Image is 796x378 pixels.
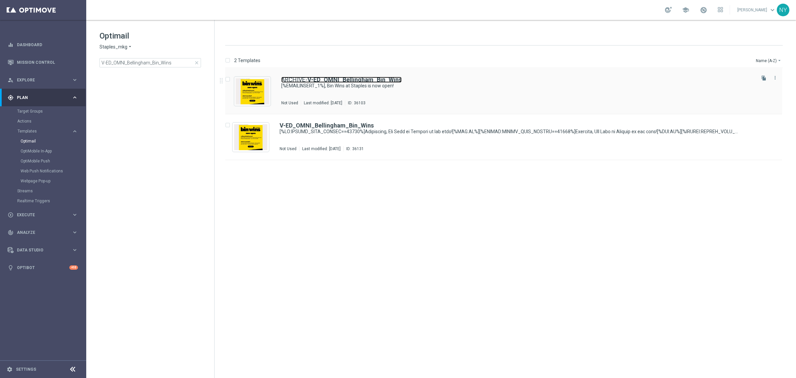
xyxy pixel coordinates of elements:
[7,212,78,218] button: play_circle_outline Execute keyboard_arrow_right
[352,146,364,151] div: 36131
[17,116,86,126] div: Actions
[21,156,86,166] div: OptiMobile Push
[8,212,14,218] i: play_circle_outline
[17,106,86,116] div: Target Groups
[72,128,78,135] i: keyboard_arrow_right
[17,36,78,53] a: Dashboard
[21,146,86,156] div: OptiMobile In-App
[7,247,78,253] button: Data Studio keyboard_arrow_right
[307,76,402,83] b: V-ED_OMNI_Bellingham_Bin_Wins
[7,366,13,372] i: settings
[280,123,374,129] a: V-ED_OMNI_Bellingham_Bin_Wins
[7,77,78,83] button: person_search Explore keyboard_arrow_right
[8,36,78,53] div: Dashboard
[777,4,789,16] div: NY
[69,265,78,270] div: +10
[17,109,69,114] a: Target Groups
[7,42,78,47] div: equalizer Dashboard
[72,247,78,253] i: keyboard_arrow_right
[777,58,782,63] i: arrow_drop_down
[234,57,260,63] p: 2 Templates
[7,265,78,270] button: lightbulb Optibot +10
[761,75,766,81] i: file_copy
[7,230,78,235] button: track_changes Analyze keyboard_arrow_right
[21,148,69,154] a: OptiMobile In-App
[8,247,72,253] div: Data Studio
[17,53,78,71] a: Mission Control
[21,178,69,184] a: Webpage Pop-up
[281,83,754,89] div: [%EMAILINSERT_1%], Bin Wins at Staples is now open!
[7,95,78,100] button: gps_fixed Plan keyboard_arrow_right
[17,188,69,194] a: Streams
[17,213,72,217] span: Execute
[8,53,78,71] div: Mission Control
[8,77,14,83] i: person_search
[772,75,778,80] i: more_vert
[127,44,133,50] i: arrow_drop_down
[72,229,78,236] i: keyboard_arrow_right
[21,158,69,164] a: OptiMobile Push
[99,31,201,41] h1: Optimail
[72,94,78,101] i: keyboard_arrow_right
[299,146,343,151] div: Last modified: [DATE]
[281,83,739,89] a: [%EMAILINSERT_1%], Bin Wins at Staples is now open!
[17,186,86,196] div: Streams
[18,129,65,133] span: Templates
[18,129,72,133] div: Templates
[280,122,374,129] b: V-ED_OMNI_Bellingham_Bin_Wins
[17,119,69,124] a: Actions
[8,212,72,218] div: Execute
[17,196,86,206] div: Realtime Triggers
[234,124,267,150] img: 36131.jpeg
[17,78,72,82] span: Explore
[219,114,795,160] div: Press SPACE to select this row.
[280,129,754,135] div: [%IF:POSTAL_CODE_PERSON==02019%]Bellingham, Bin Wins at Staples is now open![%END:IF%][%ELSEIF:PO...
[219,68,795,114] div: Press SPACE to select this row.
[99,44,127,50] span: Staples_mkg
[8,95,14,101] i: gps_fixed
[682,6,689,14] span: school
[280,129,739,135] a: [%LO:IPSUMD_SITA_CONSEC==43730%]Adipiscing, Eli Sedd ei Tempori ut lab etdo![%MAG:AL%][%ENIMAD:MI...
[345,100,365,106] div: ID:
[72,212,78,218] i: keyboard_arrow_right
[755,56,783,64] button: Name (A-Z)arrow_drop_down
[354,100,365,106] div: 36103
[99,44,133,50] button: Staples_mkg arrow_drop_down
[236,78,269,104] img: 36103.jpeg
[281,77,402,83] a: ARCHIVE-V-ED_OMNI_Bellingham_Bin_Wins
[17,248,72,252] span: Data Studio
[21,139,69,144] a: Optimail
[8,95,72,101] div: Plan
[21,166,86,176] div: Web Push Notifications
[769,6,776,14] span: keyboard_arrow_down
[17,126,86,186] div: Templates
[760,74,768,82] button: file_copy
[280,146,297,151] div: Not Used
[301,100,345,106] div: Last modified: [DATE]
[17,129,78,134] button: Templates keyboard_arrow_right
[17,259,69,276] a: Optibot
[21,168,69,174] a: Web Push Notifications
[72,77,78,83] i: keyboard_arrow_right
[8,230,14,236] i: track_changes
[8,77,72,83] div: Explore
[21,176,86,186] div: Webpage Pop-up
[343,146,364,151] div: ID:
[281,100,298,106] div: Not Used
[99,58,201,67] input: Search Template
[7,60,78,65] button: Mission Control
[8,259,78,276] div: Optibot
[8,230,72,236] div: Analyze
[17,198,69,204] a: Realtime Triggers
[8,265,14,271] i: lightbulb
[737,5,777,15] a: [PERSON_NAME]keyboard_arrow_down
[17,96,72,100] span: Plan
[21,136,86,146] div: Optimail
